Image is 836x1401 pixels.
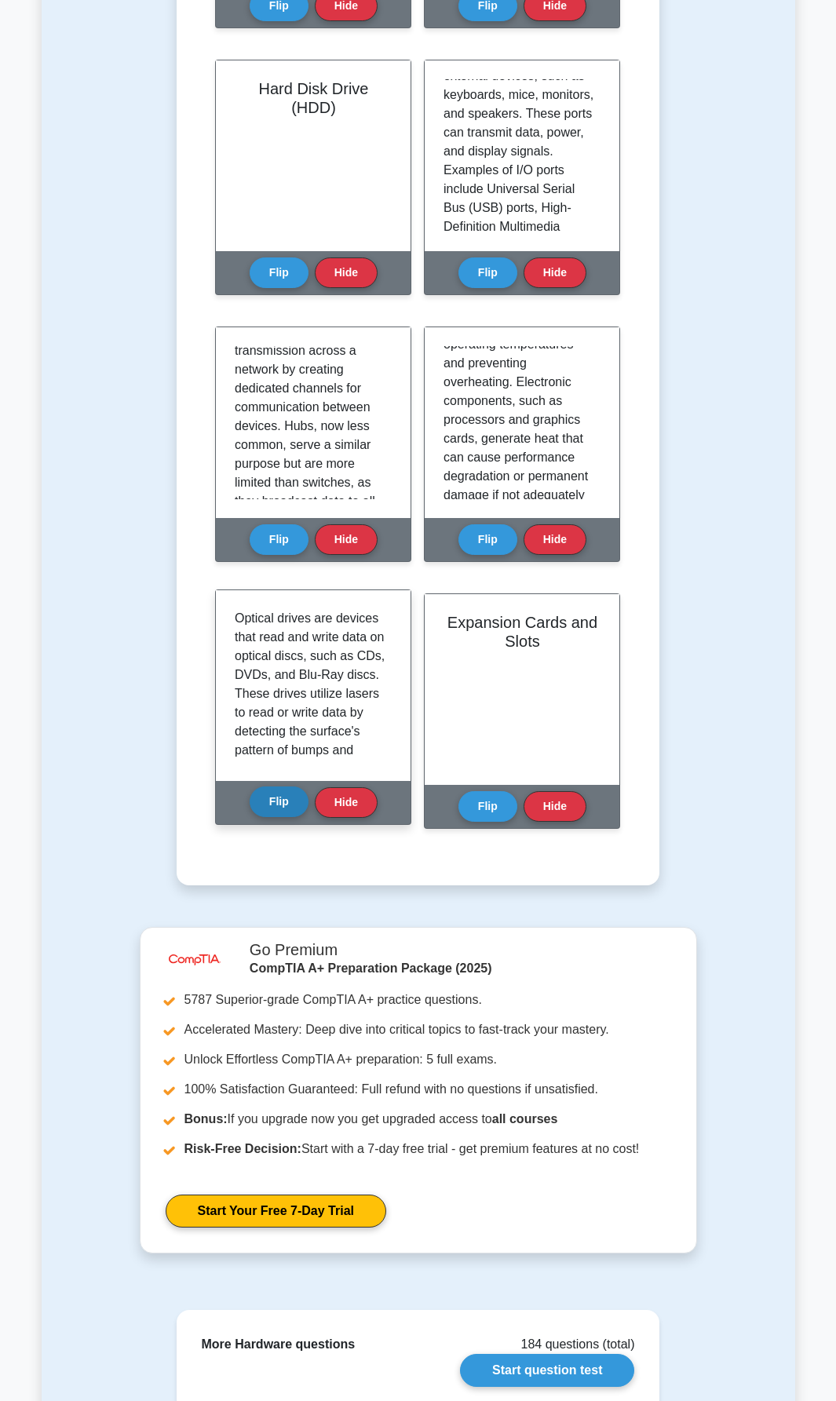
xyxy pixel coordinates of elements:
h2: Hard Disk Drive (HDD) [235,79,392,117]
button: Flip [458,524,517,555]
a: Start question test [460,1354,634,1387]
button: Flip [250,786,308,817]
button: Hide [315,257,378,288]
button: Flip [458,791,517,822]
button: Hide [315,524,378,555]
a: Start Your Free 7-Day Trial [166,1195,386,1228]
button: Hide [524,791,586,822]
button: Flip [250,257,308,288]
button: Flip [458,257,517,288]
p: Optical drives are devices that read and write data on optical discs, such as CDs, DVDs, and Blu-... [235,609,385,1155]
button: Flip [250,524,308,555]
h2: Expansion Cards and Slots [444,613,601,651]
button: Hide [524,524,586,555]
button: Hide [524,257,586,288]
button: Hide [315,787,378,818]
